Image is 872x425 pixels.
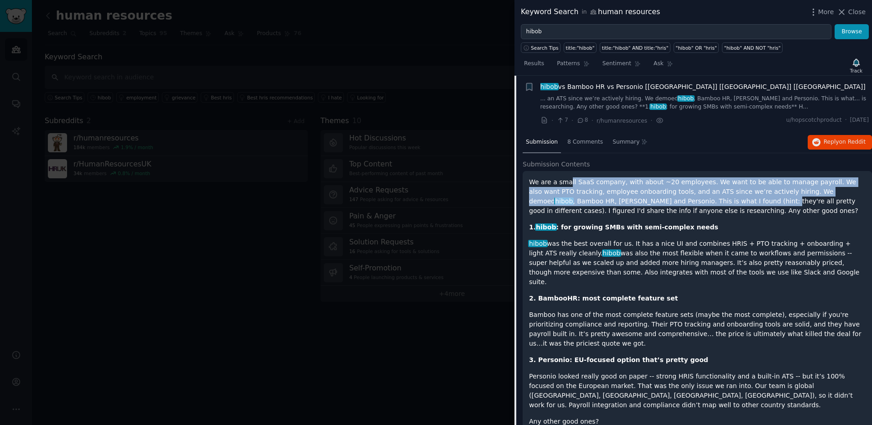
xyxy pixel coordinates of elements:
[529,177,866,216] p: We are a small SaaS company, with about ~20 employees. We want to be able to manage payroll. We a...
[809,7,834,17] button: More
[521,6,660,18] div: Keyword Search human resources
[571,116,573,125] span: ·
[839,139,866,145] span: on Reddit
[850,116,869,124] span: [DATE]
[540,82,866,92] a: hibobvs Bamboo HR vs Personio [[GEOGRAPHIC_DATA]] [[GEOGRAPHIC_DATA]] [[GEOGRAPHIC_DATA]]
[845,116,847,124] span: ·
[540,82,866,92] span: vs Bamboo HR vs Personio [[GEOGRAPHIC_DATA]] [[GEOGRAPHIC_DATA]] [[GEOGRAPHIC_DATA]]
[529,356,708,363] strong: 3. Personio: EU-focused option that’s pretty good
[567,138,603,146] span: 8 Comments
[847,56,866,75] button: Track
[722,42,783,53] a: "hibob" AND NOT "hris"
[529,239,866,287] p: was the best overall for us. It has a nice UI and combines HRIS + PTO tracking + onboarding + lig...
[612,138,639,146] span: Summary
[600,42,670,53] a: title:"hibob" AND title:"hris"
[602,45,669,51] div: title:"hibob" AND title:"hris"
[540,83,559,90] span: hibob
[676,45,717,51] div: "hibob" OR "hris"
[526,138,558,146] span: Submission
[824,138,866,146] span: Reply
[521,42,561,53] button: Search Tips
[556,116,568,124] span: 7
[654,60,664,68] span: Ask
[848,7,866,17] span: Close
[521,24,831,40] input: Try a keyword related to your business
[818,7,834,17] span: More
[850,67,862,74] div: Track
[650,57,676,75] a: Ask
[531,45,559,51] span: Search Tips
[677,95,695,102] span: hibob
[529,295,678,302] strong: 2. BambooHR: most complete feature set
[674,42,719,53] a: "hibob" OR "hris"
[786,116,842,124] span: u/hopscotchproduct
[554,57,592,75] a: Patterns
[576,116,588,124] span: 8
[535,223,557,231] span: hibob
[529,372,866,410] p: Personio looked really good on paper -- strong HRIS functionality and a built-in ATS -- but it’s ...
[835,24,869,40] button: Browse
[554,197,574,205] span: hibob
[599,57,644,75] a: Sentiment
[551,116,553,125] span: ·
[597,118,647,124] span: r/humanresources
[602,249,622,257] span: hibob
[808,135,872,150] button: Replyon Reddit
[592,116,593,125] span: ·
[529,223,718,231] strong: 1. : for growing SMBs with semi-complex needs
[566,45,595,51] div: title:"hibob"
[540,95,869,111] a: ... an ATS since we’re actively hiring. We demoedhibob, Bamboo HR, [PERSON_NAME] and Personio. Th...
[837,7,866,17] button: Close
[524,60,544,68] span: Results
[602,60,631,68] span: Sentiment
[529,310,866,348] p: Bamboo has one of the most complete feature sets (maybe the most complete), especially if you're ...
[649,104,667,110] span: hibob
[724,45,781,51] div: "hibob" AND NOT "hris"
[528,240,548,247] span: hibob
[523,160,590,169] span: Submission Contents
[557,60,580,68] span: Patterns
[564,42,597,53] a: title:"hibob"
[521,57,547,75] a: Results
[650,116,652,125] span: ·
[581,8,587,16] span: in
